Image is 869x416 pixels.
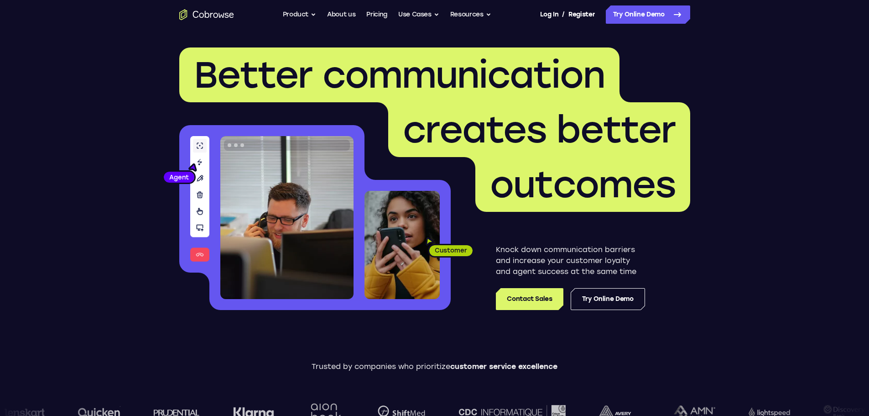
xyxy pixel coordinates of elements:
button: Use Cases [398,5,439,24]
img: A customer holding their phone [364,191,440,299]
span: / [562,9,565,20]
a: Register [568,5,595,24]
a: Try Online Demo [571,288,645,310]
span: Better communication [194,53,605,97]
a: Contact Sales [496,288,563,310]
a: Go to the home page [179,9,234,20]
img: prudential [154,409,200,416]
button: Resources [450,5,491,24]
span: customer service excellence [450,362,557,371]
span: creates better [403,108,676,152]
span: outcomes [490,163,676,206]
p: Knock down communication barriers and increase your customer loyalty and agent success at the sam... [496,244,645,277]
a: Log In [540,5,558,24]
img: A customer support agent talking on the phone [220,136,354,299]
button: Product [283,5,317,24]
a: About us [327,5,355,24]
a: Try Online Demo [606,5,690,24]
a: Pricing [366,5,387,24]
